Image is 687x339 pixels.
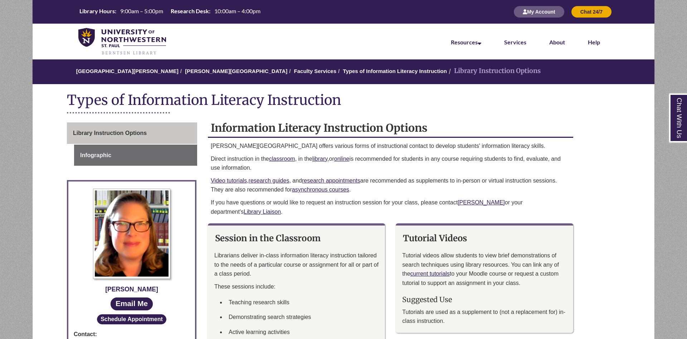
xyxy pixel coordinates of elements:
h2: Information Literacy Instruction Options [208,119,573,138]
img: Profile Photo [93,189,170,279]
a: library, [312,156,329,162]
a: [PERSON_NAME] [458,199,505,205]
p: , , and are recommended as supplements to in-person or virtual instruction sessions. They are als... [211,176,570,194]
h3: Suggested Use [402,295,566,304]
table: Hours Today [77,7,263,16]
p: Tutorials are used as a supplement to (not a replacement for) in-class instruction. [402,307,566,326]
li: Library Instruction Options [447,66,541,76]
img: UNWSP Library Logo [78,28,166,56]
a: Resources [451,39,481,45]
div: Guide Page Menu [67,122,197,166]
h1: Types of Information Literacy Instruction [67,91,620,110]
a: Library Liaison [244,209,281,215]
a: Services [504,39,526,45]
a: Faculty Services [294,68,336,74]
p: Librarians deliver in-class information literacy instruction tailored to the needs of a particula... [214,251,379,279]
a: Email Me [111,297,152,310]
button: Schedule Appointment [97,314,167,324]
h2: Tutorial Videos [399,229,569,247]
a: About [549,39,565,45]
a: [GEOGRAPHIC_DATA][PERSON_NAME] [76,68,179,74]
span: 9:00am – 5:00pm [120,8,163,14]
a: Infographic [74,145,197,166]
strong: Contact: [74,330,190,339]
a: [PERSON_NAME][GEOGRAPHIC_DATA] [185,68,287,74]
a: Profile Photo [PERSON_NAME] [74,189,190,294]
a: Types of Information Literacy Instruction [343,68,447,74]
p: Tutorial videos allow students to view brief demonstrations of search techniques using library re... [402,251,566,287]
li: Teaching research skills [226,295,379,310]
p: These sessions include: [214,282,379,291]
h2: Session in the Classroom [211,229,381,247]
p: If you have questions or would like to request an instruction session for your class, please cont... [211,198,570,216]
a: research appointments [302,178,360,184]
th: Library Hours: [77,7,117,15]
th: Research Desk: [168,7,211,15]
div: [PERSON_NAME] [74,284,190,294]
a: Library Instruction Options [67,122,197,144]
a: asynchronous courses [292,187,349,193]
span: 10:00am – 4:00pm [214,8,260,14]
p: Direct instruction in the , in the or is recommended for students in any course requiring student... [211,154,570,173]
p: [PERSON_NAME][GEOGRAPHIC_DATA] offers various forms of instructional contact to develop students'... [211,141,570,151]
a: Help [588,39,600,45]
a: Video tutorials [211,178,247,184]
a: online [334,156,350,162]
a: research guides [249,178,289,184]
a: classroom [269,156,295,162]
li: Demonstrating search strategies [226,310,379,325]
button: Chat 24/7 [571,6,612,18]
a: Hours Today [77,7,263,17]
button: My Account [514,6,564,18]
a: My Account [514,9,564,15]
a: Chat 24/7 [571,9,612,15]
span: Library Instruction Options [73,130,147,136]
a: current tutorials [410,271,450,277]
